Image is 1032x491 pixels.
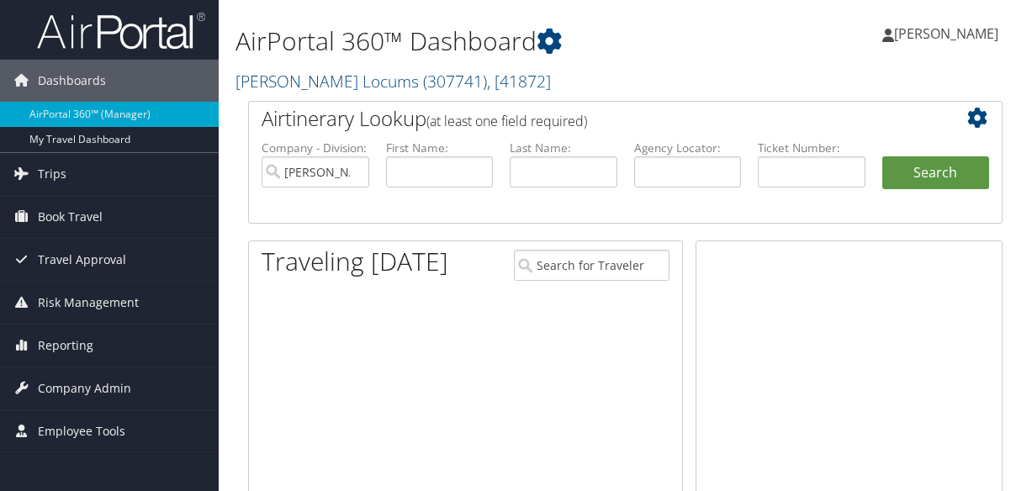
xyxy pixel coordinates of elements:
[510,140,617,156] label: Last Name:
[38,60,106,102] span: Dashboards
[38,325,93,367] span: Reporting
[236,24,755,59] h1: AirPortal 360™ Dashboard
[236,70,551,92] a: [PERSON_NAME] Locums
[386,140,494,156] label: First Name:
[882,156,990,190] button: Search
[38,282,139,324] span: Risk Management
[38,410,125,452] span: Employee Tools
[487,70,551,92] span: , [ 41872 ]
[37,11,205,50] img: airportal-logo.png
[38,196,103,238] span: Book Travel
[262,140,369,156] label: Company - Division:
[634,140,742,156] label: Agency Locator:
[882,8,1015,59] a: [PERSON_NAME]
[514,250,669,281] input: Search for Traveler
[262,104,926,133] h2: Airtinerary Lookup
[894,24,998,43] span: [PERSON_NAME]
[423,70,487,92] span: ( 307741 )
[262,244,448,279] h1: Traveling [DATE]
[38,153,66,195] span: Trips
[426,112,587,130] span: (at least one field required)
[758,140,865,156] label: Ticket Number:
[38,239,126,281] span: Travel Approval
[38,367,131,409] span: Company Admin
